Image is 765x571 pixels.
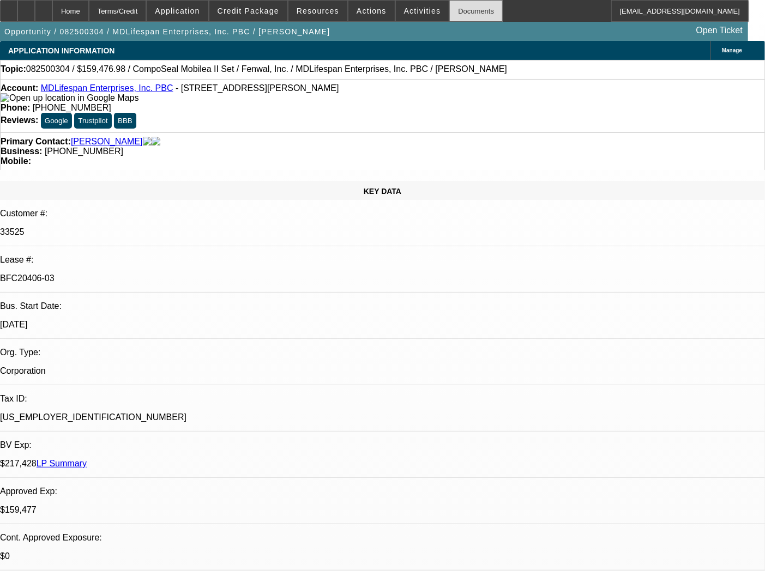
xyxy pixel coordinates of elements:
a: [PERSON_NAME] [71,137,143,147]
span: APPLICATION INFORMATION [8,46,115,55]
span: Activities [404,7,441,15]
img: Open up location in Google Maps [1,93,138,103]
span: Application [155,7,200,15]
span: [PHONE_NUMBER] [33,103,111,112]
button: Trustpilot [74,113,111,129]
strong: Topic: [1,64,26,74]
span: [PHONE_NUMBER] [45,147,123,156]
span: Actions [357,7,387,15]
strong: Reviews: [1,116,38,125]
img: facebook-icon.png [143,137,152,147]
button: Activities [396,1,449,21]
span: Opportunity / 082500304 / MDLifespan Enterprises, Inc. PBC / [PERSON_NAME] [4,27,330,36]
strong: Primary Contact: [1,137,71,147]
span: Resources [297,7,339,15]
button: Google [41,113,72,129]
a: LP Summary [37,459,87,468]
button: Resources [288,1,347,21]
button: Actions [348,1,395,21]
a: MDLifespan Enterprises, Inc. PBC [41,83,173,93]
strong: Phone: [1,103,30,112]
a: Open Ticket [692,21,747,40]
strong: Business: [1,147,42,156]
span: KEY DATA [364,187,401,196]
span: - [STREET_ADDRESS][PERSON_NAME] [176,83,339,93]
a: View Google Maps [1,93,138,102]
button: Application [147,1,208,21]
span: Credit Package [218,7,279,15]
img: linkedin-icon.png [152,137,160,147]
span: 082500304 / $159,476.98 / CompoSeal Mobilea II Set / Fenwal, Inc. / MDLifespan Enterprises, Inc. ... [26,64,507,74]
span: Manage [722,47,742,53]
button: BBB [114,113,136,129]
strong: Account: [1,83,38,93]
strong: Mobile: [1,156,31,166]
button: Credit Package [209,1,287,21]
